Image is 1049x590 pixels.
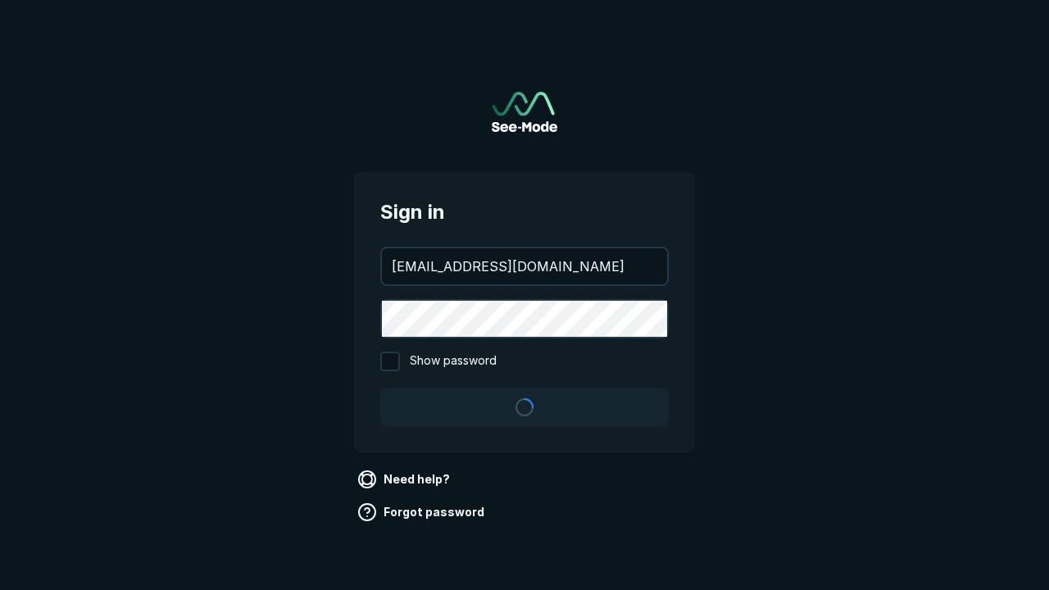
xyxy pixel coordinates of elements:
input: your@email.com [382,248,667,284]
img: See-Mode Logo [492,92,557,132]
a: Need help? [354,466,456,492]
span: Show password [410,352,497,371]
span: Sign in [380,197,669,227]
a: Forgot password [354,499,491,525]
a: Go to sign in [492,92,557,132]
